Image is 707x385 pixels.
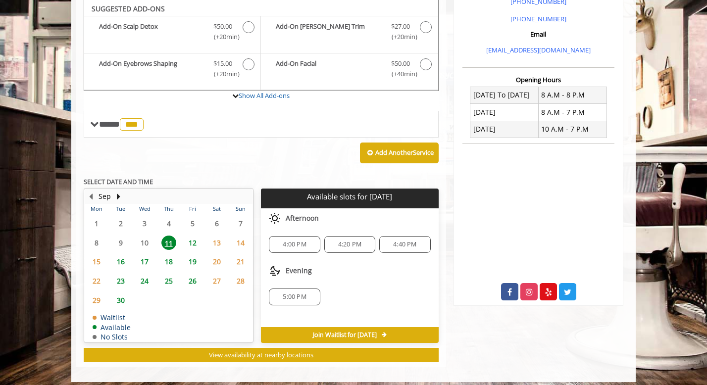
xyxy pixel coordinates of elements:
span: 16 [113,254,128,269]
td: Select day23 [108,271,132,290]
span: $27.00 [391,21,410,32]
span: 29 [89,293,104,307]
span: 5:00 PM [283,293,306,301]
td: Select day25 [156,271,180,290]
td: No Slots [93,333,131,340]
span: Evening [286,267,312,275]
span: 4:40 PM [393,241,416,248]
td: Select day11 [156,233,180,252]
b: Add-On Facial [276,58,381,79]
button: Add AnotherService [360,143,439,163]
th: Wed [133,204,156,214]
span: $50.00 [213,21,232,32]
td: 10 A.M - 7 P.M [538,121,606,138]
span: 18 [161,254,176,269]
b: Add-On Scalp Detox [99,21,203,42]
span: (+20min ) [208,32,238,42]
td: Select day24 [133,271,156,290]
span: 11 [161,236,176,250]
span: 15 [89,254,104,269]
span: (+40min ) [386,69,415,79]
td: Select day16 [108,252,132,272]
span: 13 [209,236,224,250]
span: 4:00 PM [283,241,306,248]
img: afternoon slots [269,212,281,224]
h3: Email [465,31,612,38]
div: 5:00 PM [269,289,320,305]
td: Select day22 [85,271,108,290]
div: 4:40 PM [379,236,430,253]
button: Next Month [114,191,122,202]
td: Waitlist [93,314,131,321]
span: (+20min ) [208,69,238,79]
span: 26 [185,274,200,288]
span: 23 [113,274,128,288]
span: Join Waitlist for [DATE] [313,331,377,339]
td: Select day28 [229,271,253,290]
b: Add-On Eyebrows Shaping [99,58,203,79]
span: 19 [185,254,200,269]
label: Add-On Facial [266,58,433,82]
td: Select day17 [133,252,156,272]
b: SUGGESTED ADD-ONS [92,4,165,13]
span: 20 [209,254,224,269]
th: Fri [181,204,204,214]
th: Sun [229,204,253,214]
label: Add-On Beard Trim [266,21,433,45]
span: 17 [137,254,152,269]
td: [DATE] [470,121,539,138]
span: 12 [185,236,200,250]
span: $50.00 [391,58,410,69]
td: Select day19 [181,252,204,272]
td: Select day12 [181,233,204,252]
th: Tue [108,204,132,214]
span: 27 [209,274,224,288]
th: Sat [204,204,228,214]
td: Available [93,324,131,331]
button: View availability at nearby locations [84,348,439,362]
td: Select day21 [229,252,253,272]
b: SELECT DATE AND TIME [84,177,153,186]
span: (+20min ) [386,32,415,42]
td: Select day29 [85,290,108,310]
label: Add-On Scalp Detox [89,21,255,45]
button: Sep [99,191,111,202]
td: [DATE] To [DATE] [470,87,539,103]
td: Select day27 [204,271,228,290]
span: 28 [233,274,248,288]
th: Thu [156,204,180,214]
td: 8 A.M - 8 P.M [538,87,606,103]
span: Afternoon [286,214,319,222]
a: [PHONE_NUMBER] [510,14,566,23]
td: Select day20 [204,252,228,272]
h3: Opening Hours [462,76,614,83]
td: Select day18 [156,252,180,272]
div: 4:20 PM [324,236,375,253]
td: Select day15 [85,252,108,272]
span: $15.00 [213,58,232,69]
td: Select day26 [181,271,204,290]
span: 4:20 PM [338,241,361,248]
td: Select day13 [204,233,228,252]
td: Select day30 [108,290,132,310]
td: 8 A.M - 7 P.M [538,104,606,121]
th: Mon [85,204,108,214]
button: Previous Month [87,191,95,202]
label: Add-On Eyebrows Shaping [89,58,255,82]
span: 25 [161,274,176,288]
img: evening slots [269,265,281,277]
div: 4:00 PM [269,236,320,253]
td: Select day14 [229,233,253,252]
span: 24 [137,274,152,288]
span: 14 [233,236,248,250]
td: [DATE] [470,104,539,121]
b: Add-On [PERSON_NAME] Trim [276,21,381,42]
span: 30 [113,293,128,307]
a: [EMAIL_ADDRESS][DOMAIN_NAME] [486,46,591,54]
p: Available slots for [DATE] [265,192,434,201]
span: 21 [233,254,248,269]
b: Add Another Service [375,148,434,157]
span: View availability at nearby locations [209,350,313,359]
span: 22 [89,274,104,288]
